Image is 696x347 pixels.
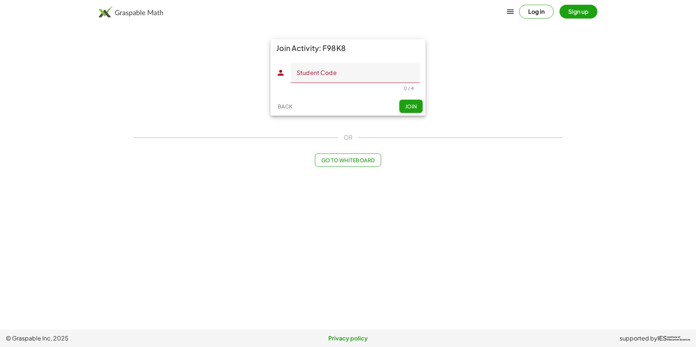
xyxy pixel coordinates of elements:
[344,133,352,142] span: OR
[667,336,690,341] span: Institute of Education Sciences
[404,85,414,91] div: 0 / 4
[559,5,597,19] button: Sign up
[620,334,657,343] span: supported by
[657,334,690,343] a: IESInstitute ofEducation Sciences
[519,5,554,19] button: Log in
[405,103,417,109] span: Join
[277,103,292,109] span: Back
[321,157,375,163] span: Go to Whiteboard
[273,100,297,113] button: Back
[399,100,423,113] button: Join
[315,153,381,167] button: Go to Whiteboard
[657,335,667,342] span: IES
[6,334,234,343] span: © Graspable Inc, 2025
[270,39,426,57] div: Join Activity: F98K8
[234,334,462,343] a: Privacy policy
